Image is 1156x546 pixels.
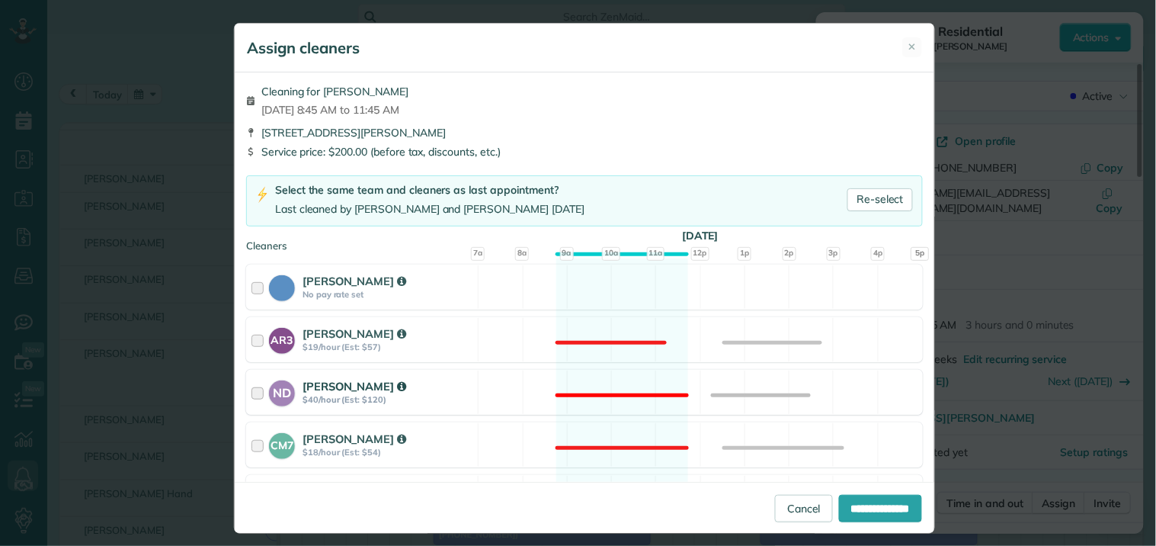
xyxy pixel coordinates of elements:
[303,394,473,405] strong: $40/hour (Est: $120)
[247,37,360,59] h5: Assign cleaners
[303,379,406,393] strong: [PERSON_NAME]
[908,40,917,54] span: ✕
[246,239,923,243] div: Cleaners
[269,381,295,402] strong: ND
[246,125,923,140] div: [STREET_ADDRESS][PERSON_NAME]
[246,144,923,159] div: Service price: $200.00 (before tax, discounts, etc.)
[275,182,584,198] div: Select the same team and cleaners as last appointment?
[303,326,406,341] strong: [PERSON_NAME]
[303,289,473,300] strong: No pay rate set
[261,84,408,99] span: Cleaning for [PERSON_NAME]
[256,187,269,203] img: lightning-bolt-icon-94e5364df696ac2de96d3a42b8a9ff6ba979493684c50e6bbbcda72601fa0d29.png
[303,432,406,446] strong: [PERSON_NAME]
[303,447,473,458] strong: $18/hour (Est: $54)
[775,495,833,522] a: Cancel
[303,342,473,352] strong: $19/hour (Est: $57)
[269,328,295,348] strong: AR3
[303,274,406,288] strong: [PERSON_NAME]
[847,188,913,211] a: Re-select
[261,102,408,117] span: [DATE] 8:45 AM to 11:45 AM
[275,201,584,217] div: Last cleaned by [PERSON_NAME] and [PERSON_NAME] [DATE]
[269,433,295,454] strong: CM7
